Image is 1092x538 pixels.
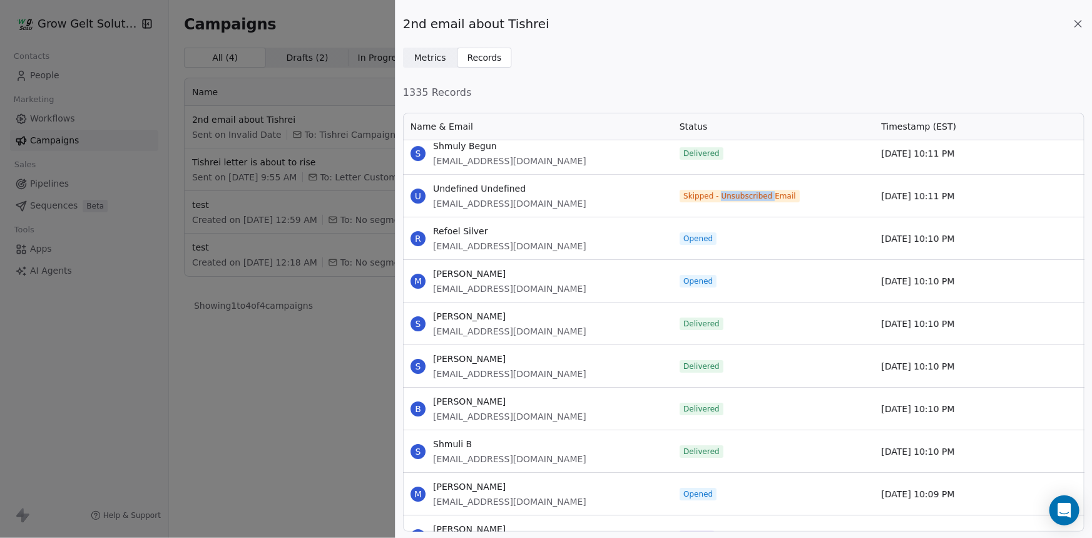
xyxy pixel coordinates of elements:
[882,190,955,202] span: [DATE] 10:11 PM
[403,15,549,33] span: 2nd email about Tishrei
[411,316,426,331] span: S
[683,319,720,329] span: Delivered
[882,318,955,330] span: [DATE] 10:10 PM
[882,232,955,245] span: [DATE] 10:10 PM
[433,453,586,465] span: [EMAIL_ADDRESS][DOMAIN_NAME]
[882,403,955,415] span: [DATE] 10:10 PM
[680,120,708,133] span: Status
[411,401,426,416] span: B
[411,487,426,502] span: M
[403,140,1084,533] div: grid
[683,234,713,244] span: Opened
[882,147,955,160] span: [DATE] 10:11 PM
[411,189,426,204] span: U
[683,276,713,286] span: Opened
[882,120,957,133] span: Timestamp (EST)
[433,282,586,295] span: [EMAIL_ADDRESS][DOMAIN_NAME]
[433,182,586,195] span: Undefined Undefined
[433,155,586,167] span: [EMAIL_ADDRESS][DOMAIN_NAME]
[683,489,713,499] span: Opened
[882,445,955,458] span: [DATE] 10:10 PM
[1049,495,1079,525] div: Open Intercom Messenger
[433,325,586,338] span: [EMAIL_ADDRESS][DOMAIN_NAME]
[433,438,586,450] span: Shmuli B
[882,360,955,373] span: [DATE] 10:10 PM
[403,85,1084,100] span: 1335 Records
[411,274,426,289] span: M
[433,368,586,380] span: [EMAIL_ADDRESS][DOMAIN_NAME]
[433,353,586,365] span: [PERSON_NAME]
[433,267,586,280] span: [PERSON_NAME]
[411,444,426,459] span: S
[433,310,586,323] span: [PERSON_NAME]
[433,140,586,152] span: Shmuly Begun
[433,495,586,508] span: [EMAIL_ADDRESS][DOMAIN_NAME]
[433,410,586,423] span: [EMAIL_ADDRESS][DOMAIN_NAME]
[683,148,720,158] span: Delivered
[411,120,473,133] span: Name & Email
[411,146,426,161] span: S
[882,275,955,287] span: [DATE] 10:10 PM
[411,231,426,246] span: R
[411,359,426,374] span: S
[683,191,796,201] span: Skipped - Unsubscribed Email
[433,240,586,252] span: [EMAIL_ADDRESS][DOMAIN_NAME]
[433,480,586,493] span: [PERSON_NAME]
[433,225,586,237] span: Refoel Silver
[882,488,955,500] span: [DATE] 10:09 PM
[433,197,586,210] span: [EMAIL_ADDRESS][DOMAIN_NAME]
[683,447,720,457] span: Delivered
[414,51,446,65] span: Metrics
[433,395,586,408] span: [PERSON_NAME]
[683,361,720,371] span: Delivered
[433,523,659,535] span: [PERSON_NAME]
[683,404,720,414] span: Delivered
